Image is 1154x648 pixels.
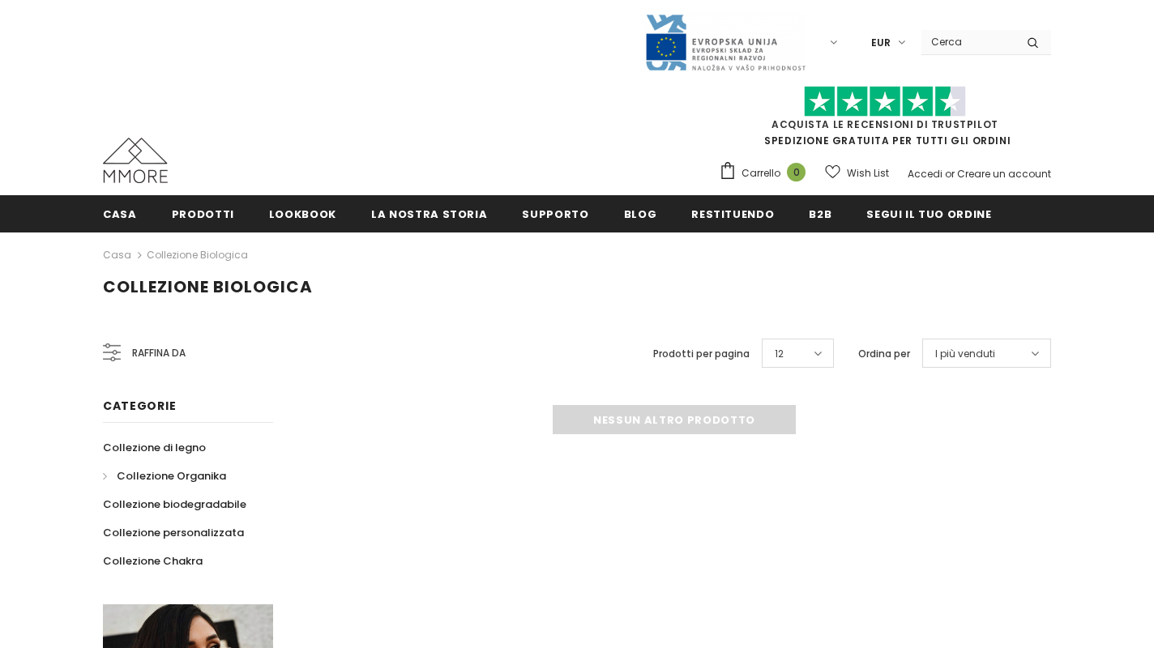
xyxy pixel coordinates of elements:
span: Categorie [103,398,176,414]
a: B2B [809,195,831,232]
a: Collezione di legno [103,433,206,462]
a: Collezione biologica [147,248,248,262]
span: I più venduti [935,346,995,362]
span: Collezione biologica [103,275,313,298]
span: Wish List [847,165,889,181]
span: Casa [103,207,137,222]
span: Restituendo [691,207,774,222]
span: Blog [624,207,657,222]
img: Javni Razpis [644,13,806,72]
a: Collezione personalizzata [103,518,244,547]
span: La nostra storia [371,207,487,222]
a: Javni Razpis [644,35,806,49]
span: Collezione Chakra [103,553,203,569]
a: Casa [103,195,137,232]
span: Collezione biodegradabile [103,497,246,512]
span: 12 [775,346,784,362]
span: Segui il tuo ordine [866,207,991,222]
a: Accedi [908,167,942,181]
input: Search Site [921,30,1015,53]
span: Lookbook [269,207,336,222]
a: Prodotti [172,195,234,232]
img: Fidati di Pilot Stars [804,86,966,117]
a: Collezione biodegradabile [103,490,246,518]
a: Casa [103,245,131,265]
a: Wish List [825,159,889,187]
span: Raffina da [132,344,186,362]
span: Collezione di legno [103,440,206,455]
a: Collezione Chakra [103,547,203,575]
label: Ordina per [858,346,910,362]
span: EUR [871,35,891,51]
a: Segui il tuo ordine [866,195,991,232]
span: supporto [522,207,588,222]
span: SPEDIZIONE GRATUITA PER TUTTI GLI ORDINI [719,93,1051,147]
a: Lookbook [269,195,336,232]
span: B2B [809,207,831,222]
span: Carrello [742,165,780,181]
span: 0 [787,163,806,181]
span: Prodotti [172,207,234,222]
a: Blog [624,195,657,232]
img: Casi MMORE [103,138,168,183]
a: La nostra storia [371,195,487,232]
a: Creare un account [957,167,1051,181]
label: Prodotti per pagina [653,346,750,362]
span: Collezione Organika [117,468,226,484]
a: supporto [522,195,588,232]
a: Restituendo [691,195,774,232]
a: Carrello 0 [719,161,814,185]
a: Collezione Organika [103,462,226,490]
span: or [945,167,955,181]
a: Acquista le recensioni di TrustPilot [771,117,998,131]
span: Collezione personalizzata [103,525,244,540]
